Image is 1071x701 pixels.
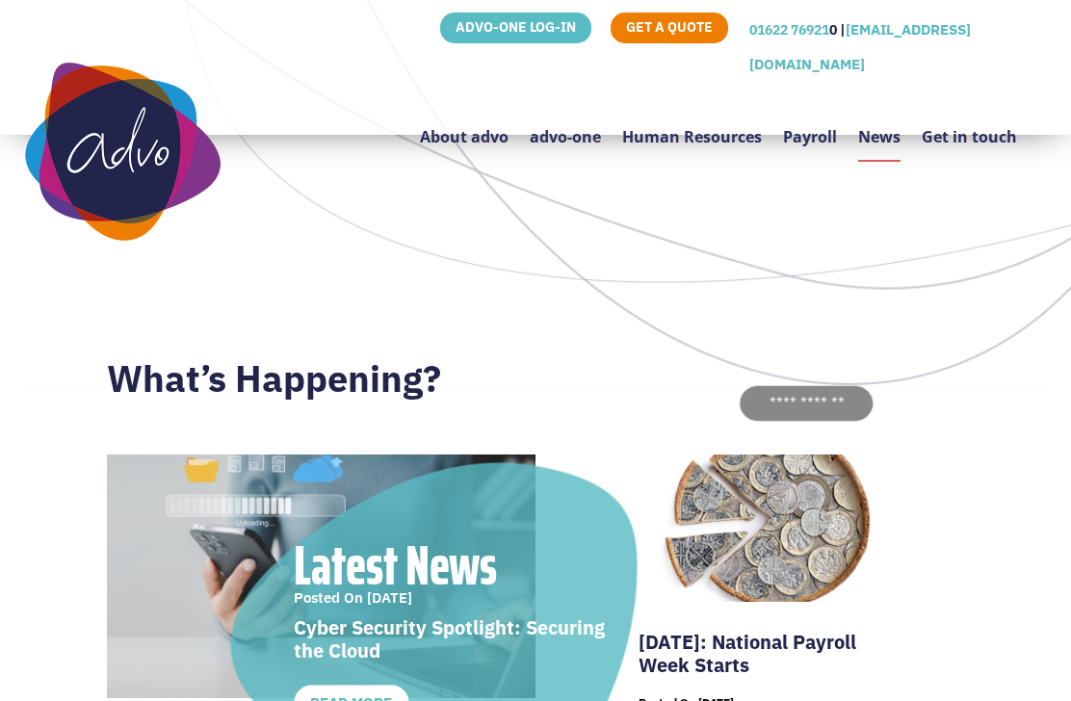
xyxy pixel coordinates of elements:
span: 0 | [749,21,846,39]
a: About advo [420,82,509,173]
img: 01.09.2025: National Payroll Week Starts [619,435,915,602]
a: News [858,82,901,162]
h2: What’s Happening? [107,356,602,410]
a: Get in touch [922,82,1017,173]
a: Cyber Security Spotlight: Securing the Cloud [294,613,605,662]
a: ADVO-ONE LOG-IN [440,13,591,43]
a: Payroll [783,82,837,173]
a: [DATE]: National Payroll Week Starts [639,629,856,678]
a: [EMAIL_ADDRESS][DOMAIN_NAME] [749,20,971,73]
a: 01622 76921 [749,21,829,39]
p: Latest News [294,524,625,583]
a: advo-one [530,82,601,173]
a: Human Resources [622,82,762,173]
a: GET A QUOTE [611,13,728,43]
